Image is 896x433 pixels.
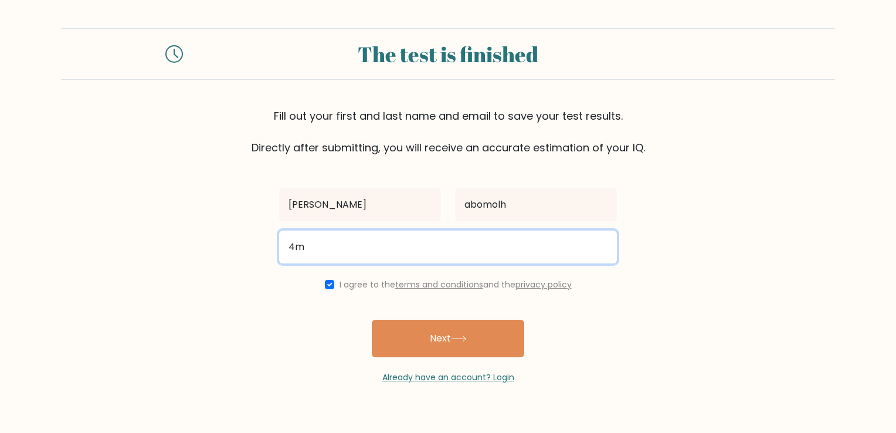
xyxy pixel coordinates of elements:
div: The test is finished [197,38,699,70]
a: privacy policy [515,279,572,290]
label: I agree to the and the [340,279,572,290]
a: terms and conditions [395,279,483,290]
button: Next [372,320,524,357]
input: First name [279,188,441,221]
input: Last name [455,188,617,221]
input: Email [279,231,617,263]
a: Already have an account? Login [382,371,514,383]
div: Fill out your first and last name and email to save your test results. Directly after submitting,... [61,108,835,155]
